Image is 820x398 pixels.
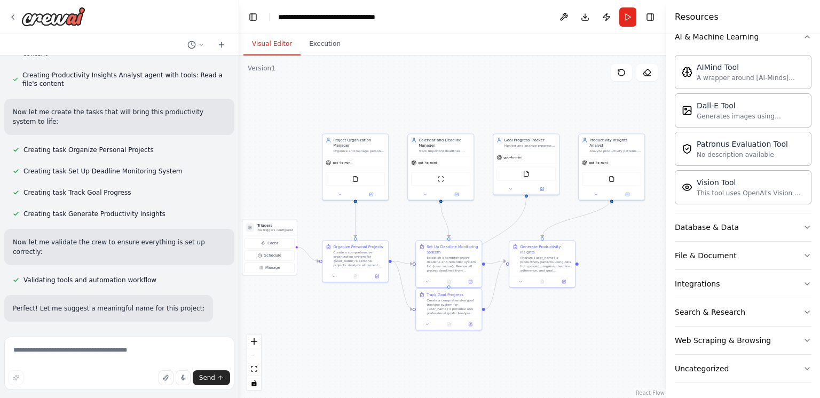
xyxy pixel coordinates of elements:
[697,177,805,188] div: Vision Tool
[301,33,349,55] button: Execution
[589,137,641,148] div: Productivity Insights Analyst
[247,335,261,348] button: zoom in
[675,327,811,354] button: Web Scraping & Browsing
[21,7,85,26] img: Logo
[682,182,692,193] img: Visiontool
[675,250,737,261] div: File & Document
[245,262,294,273] button: Manage
[609,176,615,182] img: FileReadTool
[368,273,386,280] button: Open in side panel
[438,176,444,182] img: ScrapeWebsiteTool
[245,250,294,260] button: Schedule
[612,191,643,197] button: Open in side panel
[697,74,805,82] div: A wrapper around [AI-Minds]([URL][DOMAIN_NAME]). Useful for when you need answers to questions fr...
[352,176,359,182] img: FileReadTool
[13,304,204,313] p: Perfect! Let me suggest a meaningful name for this project:
[419,149,470,153] div: Track important deadlines, manage calendar events, and ensure {user_name} never misses critical p...
[675,363,729,374] div: Uncategorized
[675,213,811,241] button: Database & Data
[675,23,811,51] button: AI & Machine Learning
[247,376,261,390] button: toggle interactivity
[333,137,385,148] div: Project Organization Manager
[333,244,383,249] div: Organize Personal Projects
[675,31,759,42] div: AI & Machine Learning
[523,170,530,177] img: FileReadTool
[697,62,805,73] div: AIMind Tool
[322,133,389,200] div: Project Organization ManagerOrganize and manage personal projects by creating structured tracking...
[13,107,226,126] p: Now let me create the tasks that will bring this productivity system to life:
[248,64,275,73] div: Version 1
[23,188,131,197] span: Creating task Track Goal Progress
[23,167,182,176] span: Creating task Set Up Deadline Monitoring System
[159,370,174,385] button: Upload files
[438,203,452,237] g: Edge from 677254cf-678c-41c9-85f3-e3bfdf70cd52 to 519121dc-b7e5-4b0a-a923-4d9194396be0
[675,335,771,346] div: Web Scraping & Browsing
[333,161,351,165] span: gpt-4o-mini
[589,161,608,165] span: gpt-4o-mini
[675,298,811,326] button: Search & Research
[247,335,261,390] div: React Flow controls
[427,244,478,254] div: Set Up Deadline Monitoring System
[257,228,293,232] p: No triggers configured
[419,137,470,148] div: Calendar and Deadline Manager
[427,292,463,297] div: Track Goal Progress
[183,38,209,51] button: Switch to previous chat
[22,71,226,88] span: Creating Productivity Insights Analyst agent with tools: Read a file's content
[246,10,261,25] button: Hide left sidebar
[407,133,474,200] div: Calendar and Deadline ManagerTrack important deadlines, manage calendar events, and ensure {user_...
[438,321,460,328] button: No output available
[247,362,261,376] button: fit view
[589,149,641,153] div: Analyze productivity patterns, identify peak performance times, recognize productivity blockers, ...
[264,253,281,258] span: Schedule
[697,100,805,111] div: Dall-E Tool
[23,146,154,154] span: Creating task Organize Personal Projects
[643,10,658,25] button: Hide right sidebar
[697,139,788,149] div: Patronus Evaluation Tool
[265,265,280,270] span: Manage
[356,191,387,197] button: Open in side panel
[682,144,692,154] img: Patronusevaltool
[697,112,805,121] div: Generates images using OpenAI's Dall-E model.
[675,222,739,233] div: Database & Data
[675,278,720,289] div: Integrations
[446,197,529,285] g: Edge from 772e7a00-8b27-4992-8bcf-e8a7535d4dff to d13f44ed-0ff1-4e5a-990d-885134f4e115
[675,270,811,298] button: Integrations
[682,105,692,116] img: Dalletool
[278,12,398,22] nav: breadcrumb
[636,390,665,396] a: React Flow attribution
[257,222,293,228] h3: Triggers
[520,244,572,254] div: Generate Productivity Insights
[578,133,645,200] div: Productivity Insights AnalystAnalyze productivity patterns, identify peak performance times, reco...
[461,321,479,328] button: Open in side panel
[493,133,559,195] div: Goal Progress TrackerMonitor and analyze progress on personal goals for {user_name}, track milest...
[23,210,165,218] span: Creating task Generate Productivity Insights
[441,191,472,197] button: Open in side panel
[296,244,319,264] g: Edge from triggers to 48fae745-b350-427c-a200-b6fa4fd72336
[675,11,719,23] h4: Resources
[176,370,191,385] button: Click to speak your automation idea
[485,258,506,312] g: Edge from d13f44ed-0ff1-4e5a-990d-885134f4e115 to 4ffb1b25-9561-4237-bd5c-89bfec93fda7
[461,278,479,285] button: Open in side panel
[697,189,805,197] div: This tool uses OpenAI's Vision API to describe the contents of an image.
[675,242,811,269] button: File & Document
[213,38,230,51] button: Start a new chat
[267,241,278,246] span: Event
[427,298,478,315] div: Create a comprehensive goal tracking system for {user_name}'s personal and professional goals. An...
[555,278,573,285] button: Open in side panel
[415,288,482,330] div: Track Goal ProgressCreate a comprehensive goal tracking system for {user_name}'s personal and pro...
[675,307,745,317] div: Search & Research
[509,240,575,288] div: Generate Productivity InsightsAnalyze {user_name}'s productivity patterns using data from project...
[392,258,413,266] g: Edge from 48fae745-b350-427c-a200-b6fa4fd72336 to 519121dc-b7e5-4b0a-a923-4d9194396be0
[675,355,811,383] button: Uncategorized
[540,197,614,237] g: Edge from c71632f7-4742-4671-8064-eb30ddd1e5eb to 4ffb1b25-9561-4237-bd5c-89bfec93fda7
[503,155,522,160] span: gpt-4o-mini
[199,373,215,382] span: Send
[438,278,460,285] button: No output available
[520,256,572,273] div: Analyze {user_name}'s productivity patterns using data from project progress, deadline adherence,...
[531,278,554,285] button: No output available
[245,238,294,248] button: Event
[13,237,226,257] p: Now let me validate the crew to ensure everything is set up correctly:
[697,150,788,159] div: No description available
[415,240,482,288] div: Set Up Deadline Monitoring SystemEstablish a comprehensive deadline and reminder system for {user...
[353,197,358,237] g: Edge from ef52d2a4-8b82-4a6a-9220-58eff6102440 to 48fae745-b350-427c-a200-b6fa4fd72336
